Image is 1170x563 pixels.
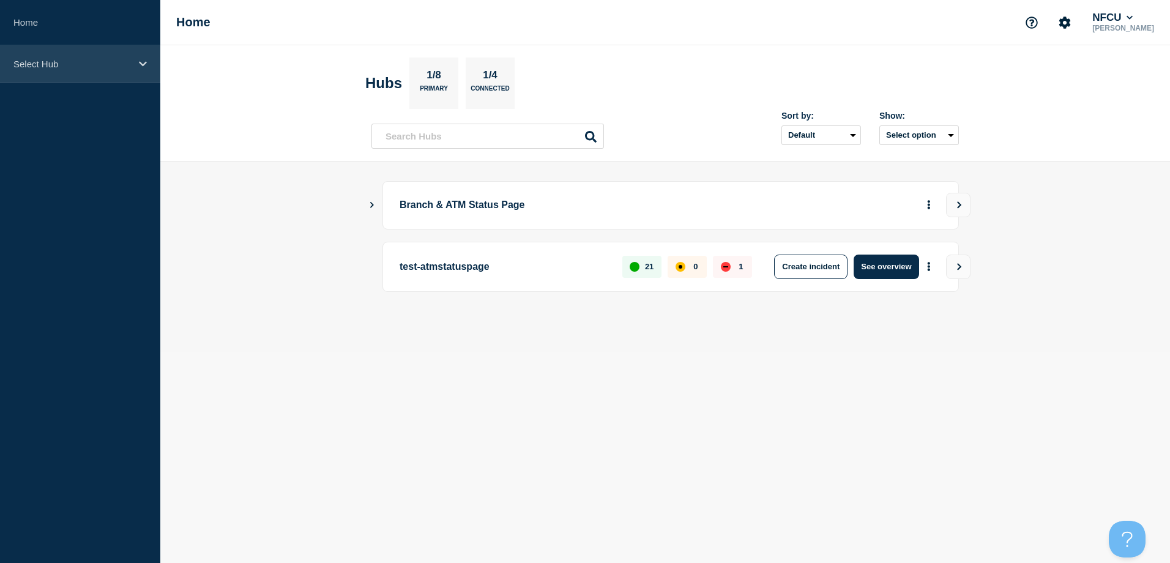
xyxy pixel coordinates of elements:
button: More actions [921,255,937,278]
button: Account settings [1052,10,1078,35]
p: 21 [645,262,654,271]
p: 0 [693,262,698,271]
p: 1 [739,262,743,271]
div: up [630,262,639,272]
div: Show: [879,111,959,121]
button: View [946,193,971,217]
button: Select option [879,125,959,145]
h2: Hubs [365,75,402,92]
p: Connected [471,85,509,98]
button: Support [1019,10,1045,35]
div: affected [676,262,685,272]
button: Create incident [774,255,848,279]
p: test-atmstatuspage [400,255,608,279]
button: NFCU [1090,12,1135,24]
button: See overview [854,255,918,279]
div: down [721,262,731,272]
p: Branch & ATM Status Page [400,194,738,217]
button: View [946,255,971,279]
p: 1/8 [422,69,446,85]
button: Show Connected Hubs [369,201,375,210]
p: Select Hub [13,59,131,69]
p: [PERSON_NAME] [1090,24,1157,32]
select: Sort by [781,125,861,145]
iframe: Help Scout Beacon - Open [1109,521,1146,557]
h1: Home [176,15,211,29]
p: Primary [420,85,448,98]
button: More actions [921,194,937,217]
input: Search Hubs [371,124,604,149]
p: 1/4 [479,69,502,85]
div: Sort by: [781,111,861,121]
